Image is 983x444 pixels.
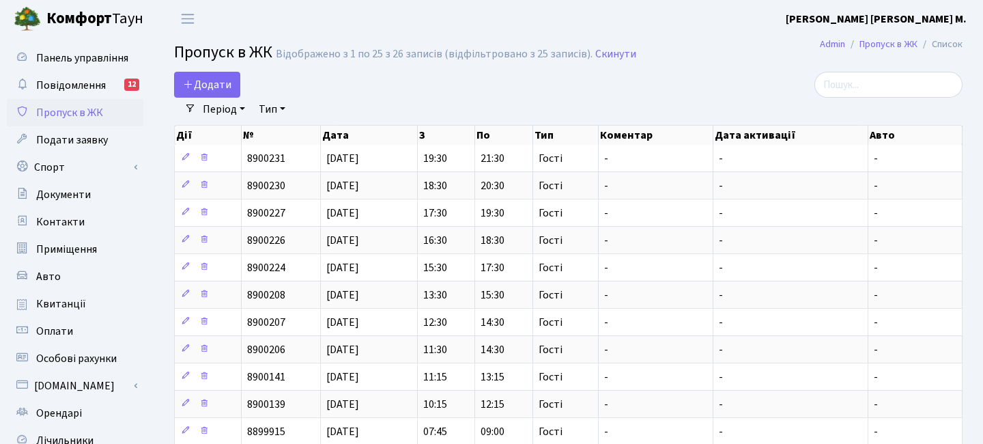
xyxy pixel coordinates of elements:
[14,5,41,33] img: logo.png
[481,233,504,248] span: 18:30
[874,424,878,439] span: -
[539,235,562,246] span: Гості
[719,151,723,166] span: -
[247,288,285,303] span: 8900208
[124,79,139,91] div: 12
[604,315,608,330] span: -
[326,178,359,193] span: [DATE]
[36,406,82,421] span: Орендарі
[423,178,447,193] span: 18:30
[7,345,143,372] a: Особові рахунки
[36,105,103,120] span: Пропуск в ЖК
[247,206,285,221] span: 8900227
[242,126,321,145] th: №
[874,178,878,193] span: -
[539,262,562,273] span: Гості
[917,37,963,52] li: Список
[423,233,447,248] span: 16:30
[595,48,636,61] a: Скинути
[174,72,240,98] a: Додати
[423,315,447,330] span: 12:30
[326,370,359,385] span: [DATE]
[7,126,143,154] a: Подати заявку
[539,153,562,164] span: Гості
[604,288,608,303] span: -
[326,260,359,275] span: [DATE]
[814,72,963,98] input: Пошук...
[539,208,562,219] span: Гості
[604,151,608,166] span: -
[36,187,91,202] span: Документи
[874,288,878,303] span: -
[799,30,983,59] nav: breadcrumb
[36,242,97,257] span: Приміщення
[820,37,845,51] a: Admin
[326,151,359,166] span: [DATE]
[874,315,878,330] span: -
[36,214,85,230] span: Контакти
[719,342,723,357] span: -
[481,288,504,303] span: 15:30
[874,233,878,248] span: -
[247,397,285,412] span: 8900139
[247,424,285,439] span: 8899915
[604,397,608,412] span: -
[247,370,285,385] span: 8900141
[481,370,504,385] span: 13:15
[481,178,504,193] span: 20:30
[481,342,504,357] span: 14:30
[481,206,504,221] span: 19:30
[874,260,878,275] span: -
[874,151,878,166] span: -
[175,126,242,145] th: Дії
[719,424,723,439] span: -
[475,126,533,145] th: По
[423,260,447,275] span: 15:30
[253,98,291,121] a: Тип
[247,342,285,357] span: 8900206
[7,72,143,99] a: Повідомлення12
[481,260,504,275] span: 17:30
[7,44,143,72] a: Панель управління
[604,178,608,193] span: -
[481,315,504,330] span: 14:30
[423,206,447,221] span: 17:30
[599,126,713,145] th: Коментар
[46,8,112,29] b: Комфорт
[719,206,723,221] span: -
[423,151,447,166] span: 19:30
[481,151,504,166] span: 21:30
[481,424,504,439] span: 09:00
[36,324,73,339] span: Оплати
[197,98,251,121] a: Період
[326,342,359,357] span: [DATE]
[36,269,61,284] span: Авто
[326,206,359,221] span: [DATE]
[423,342,447,357] span: 11:30
[604,206,608,221] span: -
[874,206,878,221] span: -
[423,288,447,303] span: 13:30
[247,315,285,330] span: 8900207
[36,78,106,93] span: Повідомлення
[786,11,967,27] a: [PERSON_NAME] [PERSON_NAME] М.
[539,399,562,410] span: Гості
[7,99,143,126] a: Пропуск в ЖК
[874,397,878,412] span: -
[859,37,917,51] a: Пропуск в ЖК
[423,370,447,385] span: 11:15
[7,181,143,208] a: Документи
[423,397,447,412] span: 10:15
[326,315,359,330] span: [DATE]
[539,317,562,328] span: Гості
[46,8,143,31] span: Таун
[713,126,868,145] th: Дата активації
[604,370,608,385] span: -
[7,236,143,263] a: Приміщення
[247,178,285,193] span: 8900230
[533,126,599,145] th: Тип
[481,397,504,412] span: 12:15
[719,370,723,385] span: -
[539,290,562,301] span: Гості
[539,426,562,437] span: Гості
